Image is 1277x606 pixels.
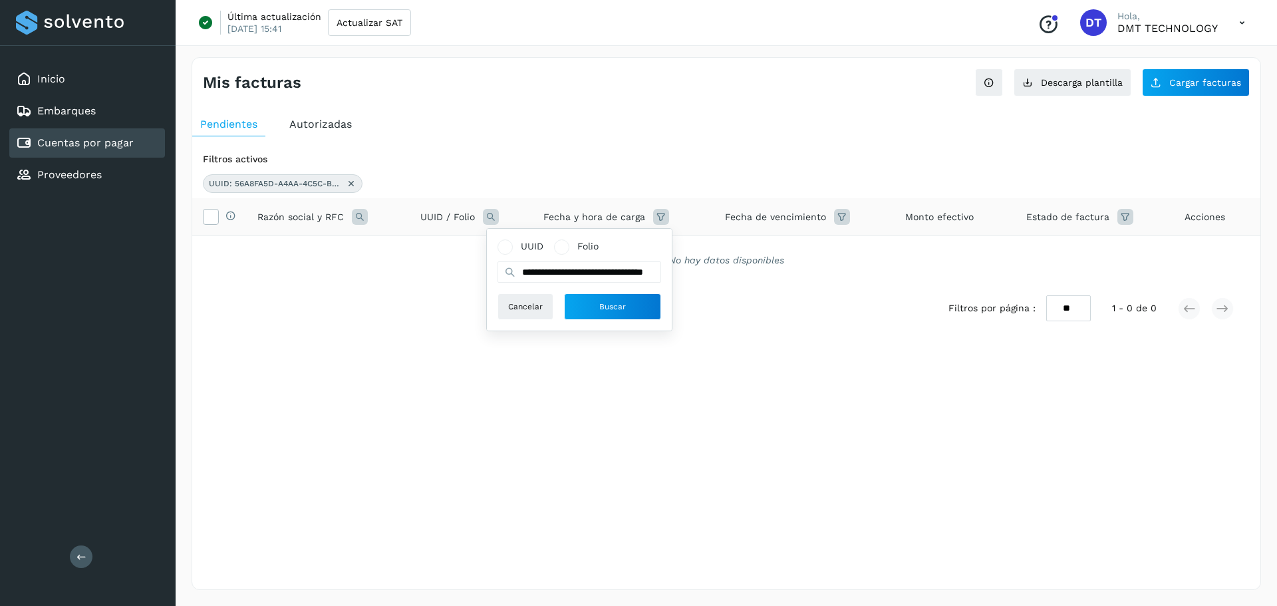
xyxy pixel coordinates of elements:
div: Cuentas por pagar [9,128,165,158]
h4: Mis facturas [203,73,301,92]
span: Pendientes [200,118,257,130]
button: Cargar facturas [1142,69,1250,96]
span: UUID: 56A8FA5D‐A4AA‐4C5C‐B8CC‐08B40A11E4DD [209,178,342,190]
div: Proveedores [9,160,165,190]
span: Filtros por página : [948,301,1036,315]
span: 1 - 0 de 0 [1112,301,1157,315]
span: Monto efectivo [905,210,974,224]
button: Descarga plantilla [1014,69,1131,96]
span: Fecha de vencimiento [725,210,826,224]
span: UUID / Folio [420,210,475,224]
span: Descarga plantilla [1041,78,1123,87]
span: Cargar facturas [1169,78,1241,87]
span: Fecha y hora de carga [543,210,645,224]
span: Estado de factura [1026,210,1109,224]
a: Inicio [37,73,65,85]
span: Razón social y RFC [257,210,344,224]
div: Embarques [9,96,165,126]
a: Proveedores [37,168,102,181]
a: Embarques [37,104,96,117]
p: [DATE] 15:41 [227,23,281,35]
div: No hay datos disponibles [210,253,1243,267]
div: Inicio [9,65,165,94]
span: Autorizadas [289,118,352,130]
p: Hola, [1117,11,1218,22]
p: Última actualización [227,11,321,23]
a: Cuentas por pagar [37,136,134,149]
p: DMT TECHNOLOGY [1117,22,1218,35]
button: Actualizar SAT [328,9,411,36]
div: UUID: 56A8FA5D‐A4AA‐4C5C‐B8CC‐08B40A11E4DD [203,174,362,193]
div: Filtros activos [203,152,1250,166]
span: Acciones [1185,210,1225,224]
span: Actualizar SAT [337,18,402,27]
